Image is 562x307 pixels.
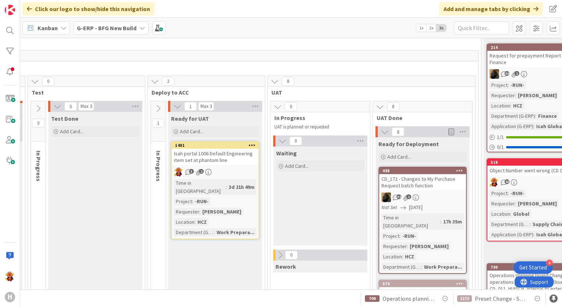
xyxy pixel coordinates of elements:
[379,280,466,287] div: 674
[421,263,422,271] span: :
[271,89,466,96] span: UAT
[172,167,259,177] div: LC
[439,2,543,15] div: Add and manage tabs by clicking
[546,260,553,266] div: 4
[490,81,508,89] div: Project
[511,210,531,218] div: Global
[365,295,380,302] div: 709
[508,189,509,197] span: :
[152,89,256,96] span: Deploy to ACC
[387,102,399,111] span: 8
[533,230,534,239] span: :
[516,91,559,99] div: [PERSON_NAME]
[387,153,411,160] span: Add Card...
[381,242,407,250] div: Requester
[15,1,33,10] span: Support
[22,2,154,15] div: Click our logo to show/hide this navigation
[5,5,15,15] img: Visit kanbanzone.com
[381,253,402,261] div: Location
[490,69,499,79] img: ND
[392,127,404,136] span: 8
[285,163,309,169] span: Add Card...
[379,167,466,190] div: 488CD_172 - Changes to My Purchase Request batch function
[535,112,536,120] span: :
[192,197,193,205] span: :
[155,151,162,181] span: In Progress
[42,77,54,86] span: 0
[511,102,524,110] div: HCZ
[274,114,361,121] span: In Progress
[475,294,527,303] span: Preset Change - Shipping in Shipping Schedule
[189,169,194,174] span: 3
[172,142,259,149] div: 1401
[378,140,439,148] span: Ready for Deployment
[403,253,416,261] div: HCZ
[383,168,466,173] div: 488
[515,200,516,208] span: :
[505,179,509,184] span: 23
[416,24,426,32] span: 1x
[515,71,519,76] span: 1
[162,77,174,86] span: 2
[200,208,243,216] div: [PERSON_NAME]
[275,263,296,270] span: Rework
[282,77,294,86] span: 8
[490,230,533,239] div: Application (G-ERP)
[77,24,136,32] b: G-ERP - BFG New Build
[172,149,259,165] div: Isah portal 1006 Default Engineering item set at phantom line
[174,179,226,195] div: Time in [GEOGRAPHIC_DATA]
[172,142,259,165] div: 1401Isah portal 1006 Default Engineering item set at phantom line
[422,263,464,271] div: Work Prepara...
[377,114,463,121] span: UAT Done
[490,220,530,228] div: Department (G-ERP)
[383,281,466,286] div: 674
[38,24,58,32] span: Kanban
[508,81,509,89] span: :
[227,183,256,191] div: 3d 21h 49m
[536,112,559,120] div: Finance
[408,242,451,250] div: [PERSON_NAME]
[175,143,259,148] div: 1401
[533,122,534,130] span: :
[490,112,535,120] div: Department (G-ERP)
[505,71,509,76] span: 30
[289,137,302,145] span: 0
[5,271,15,282] img: LC
[174,197,192,205] div: Project
[426,24,436,32] span: 2x
[383,294,435,303] span: Operations planning board Changing operations to external via Multiselect CD_011_HUISCH_Internal ...
[399,232,401,240] span: :
[490,177,499,187] img: LC
[381,193,391,202] img: ND
[515,91,516,99] span: :
[440,218,441,226] span: :
[519,264,547,271] div: Get Started
[407,242,408,250] span: :
[381,204,397,211] i: Not Set
[184,102,197,111] span: 1
[490,122,533,130] div: Application (G-ERP)
[5,292,15,302] div: H
[174,208,199,216] div: Requester
[381,232,399,240] div: Project
[516,200,559,208] div: [PERSON_NAME]
[174,218,195,226] div: Location
[180,128,203,135] span: Add Card...
[510,102,511,110] span: :
[196,218,209,226] div: HCZ
[510,210,511,218] span: :
[215,228,256,236] div: Work Prepara...
[199,208,200,216] span: :
[32,89,136,96] span: Test
[454,21,509,35] input: Quick Filter...
[378,167,467,274] a: 488CD_172 - Changes to My Purchase Request batch functionNDNot Set[DATE]Time in [GEOGRAPHIC_DATA]...
[530,220,531,228] span: :
[174,167,184,177] img: LC
[381,263,421,271] div: Department (G-ERP)
[35,151,42,181] span: In Progress
[490,91,515,99] div: Requester
[497,143,504,151] span: 0 / 1
[497,133,504,141] span: 1 / 1
[490,200,515,208] div: Requester
[174,228,214,236] div: Department (G-ERP)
